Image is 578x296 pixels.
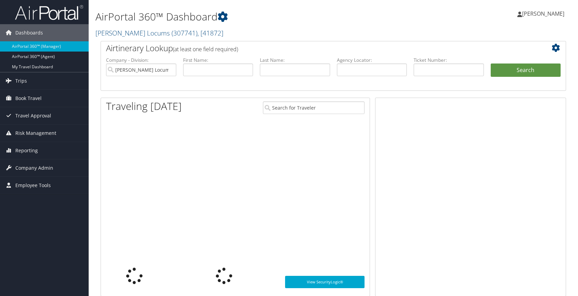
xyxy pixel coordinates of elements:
span: Book Travel [15,90,42,107]
span: Reporting [15,142,38,159]
label: Ticket Number: [414,57,484,64]
label: Company - Division: [106,57,176,64]
h1: AirPortal 360™ Dashboard [95,10,413,24]
span: , [ 41872 ] [197,28,223,38]
a: View SecurityLogic® [285,276,365,288]
span: Travel Approval [15,107,51,124]
img: airportal-logo.png [15,4,83,20]
span: [PERSON_NAME] [522,10,564,17]
span: ( 307741 ) [172,28,197,38]
span: Dashboards [15,24,43,41]
span: Company Admin [15,159,53,177]
input: Search for Traveler [263,101,365,114]
a: [PERSON_NAME] [517,3,571,24]
label: Last Name: [260,57,330,64]
button: Search [491,64,561,77]
span: (at least one field required) [173,45,238,53]
h1: Traveling [DATE] [106,99,182,113]
a: [PERSON_NAME] Locums [95,28,223,38]
label: First Name: [183,57,253,64]
h2: Airtinerary Lookup [106,42,522,54]
span: Trips [15,72,27,89]
span: Risk Management [15,125,56,142]
span: Employee Tools [15,177,51,194]
label: Agency Locator: [337,57,407,64]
